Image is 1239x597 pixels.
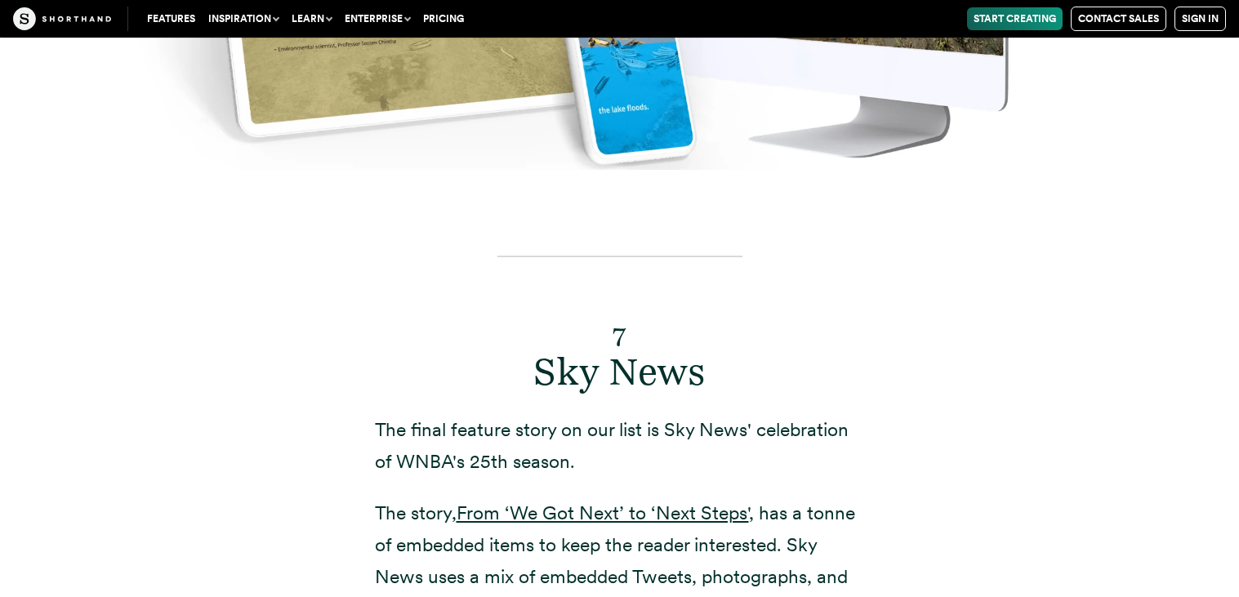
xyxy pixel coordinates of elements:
a: Start Creating [967,7,1063,30]
a: Pricing [417,7,470,30]
a: From ‘We Got Next’ to ‘Next Steps' [457,501,749,524]
p: The final feature story on our list is Sky News' celebration of WNBA's 25th season. [375,414,865,478]
a: Features [140,7,202,30]
img: The Craft [13,7,111,30]
button: Learn [285,7,338,30]
sub: 7 [613,321,626,353]
a: Contact Sales [1071,7,1166,31]
h2: Sky News [375,304,865,394]
a: Sign in [1174,7,1226,31]
button: Inspiration [202,7,285,30]
button: Enterprise [338,7,417,30]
